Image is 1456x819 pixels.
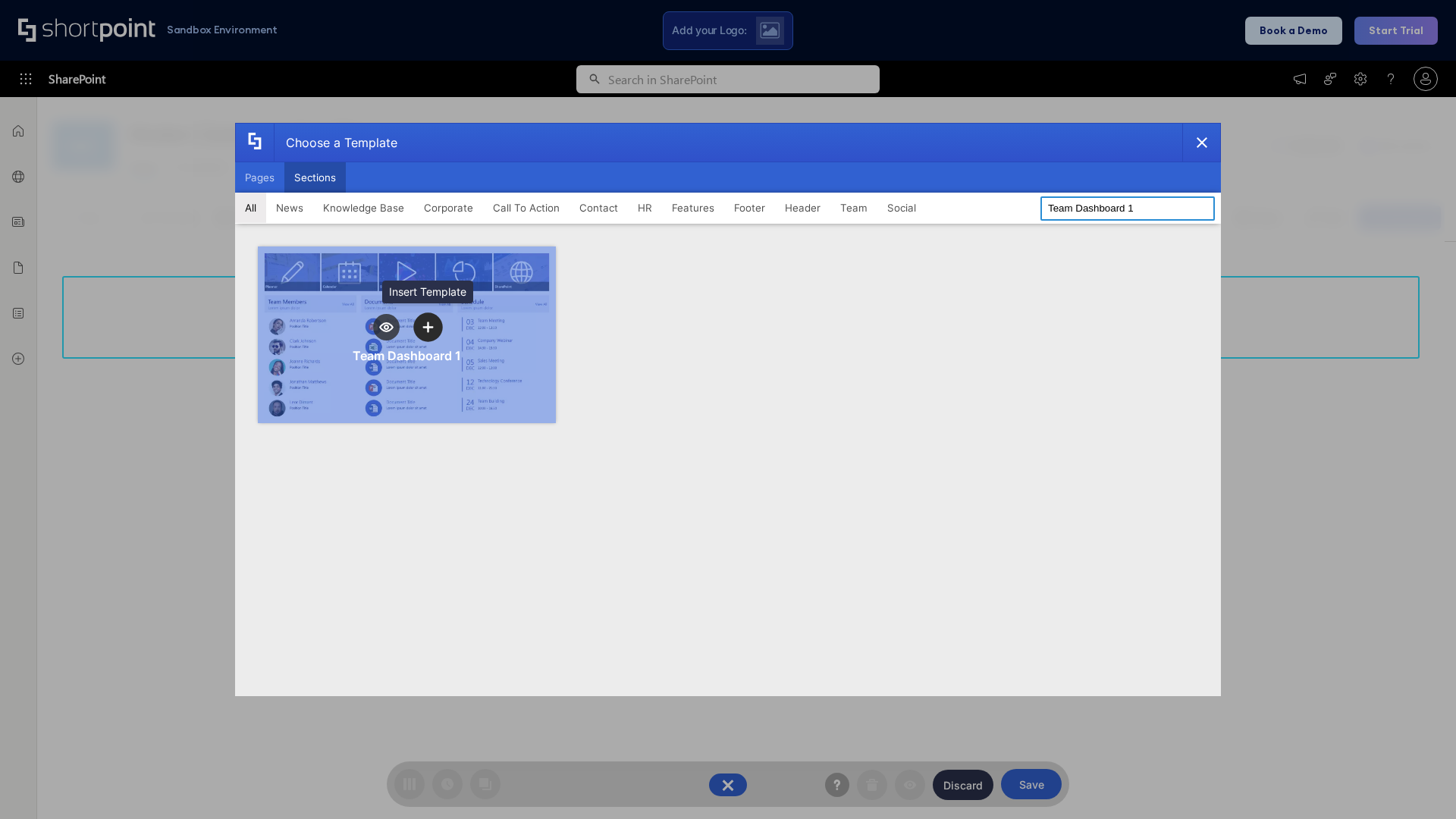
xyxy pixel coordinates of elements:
[775,193,830,223] button: Header
[235,123,1221,696] div: template selector
[1040,196,1215,221] input: Search
[235,162,284,193] button: Pages
[877,193,926,223] button: Social
[235,193,266,223] button: All
[662,193,724,223] button: Features
[353,348,461,363] div: Team Dashboard 1
[274,124,397,162] div: Choose a Template
[724,193,775,223] button: Footer
[483,193,570,223] button: Call To Action
[284,162,346,193] button: Sections
[414,193,483,223] button: Corporate
[1380,746,1456,819] iframe: Chat Widget
[570,193,628,223] button: Contact
[313,193,414,223] button: Knowledge Base
[266,193,313,223] button: News
[628,193,662,223] button: HR
[830,193,877,223] button: Team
